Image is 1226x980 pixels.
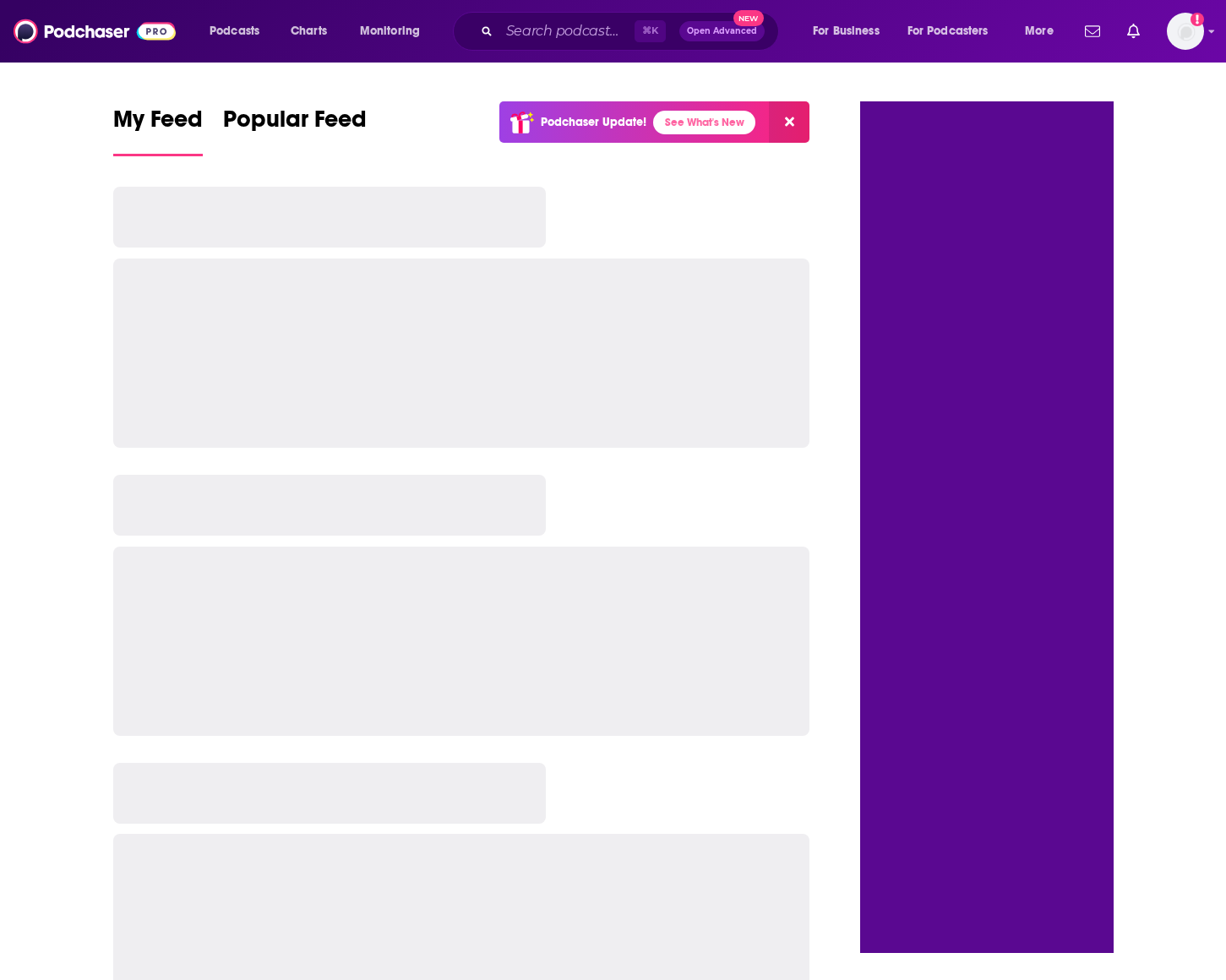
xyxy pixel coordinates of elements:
[499,18,635,45] input: Search podcasts, credits, & more...
[348,18,442,45] button: open menu
[733,10,764,26] span: New
[907,19,989,43] span: For Podcasters
[1191,13,1204,26] svg: Add a profile image
[198,18,281,45] button: open menu
[896,18,1013,45] button: open menu
[1167,13,1204,50] span: Logged in as esmith_bg
[223,105,367,144] span: Popular Feed
[1078,17,1107,46] a: Show notifications dropdown
[653,111,755,134] a: See What's New
[813,19,880,43] span: For Business
[801,18,901,45] button: open menu
[210,19,259,43] span: Podcasts
[1167,13,1204,50] img: User Profile
[635,20,666,42] span: ⌘ K
[280,18,337,45] a: Charts
[14,15,176,47] img: Podchaser - Follow, Share and Rate Podcasts
[1013,18,1075,45] button: open menu
[223,105,367,156] a: Popular Feed
[679,21,765,41] button: Open AdvancedNew
[360,19,420,43] span: Monitoring
[113,105,203,156] a: My Feed
[1167,13,1204,50] button: Show profile menu
[541,115,646,129] p: Podchaser Update!
[469,12,795,51] div: Search podcasts, credits, & more...
[291,19,327,43] span: Charts
[113,105,203,144] span: My Feed
[1120,17,1147,46] a: Show notifications dropdown
[1025,19,1054,43] span: More
[687,27,757,35] span: Open Advanced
